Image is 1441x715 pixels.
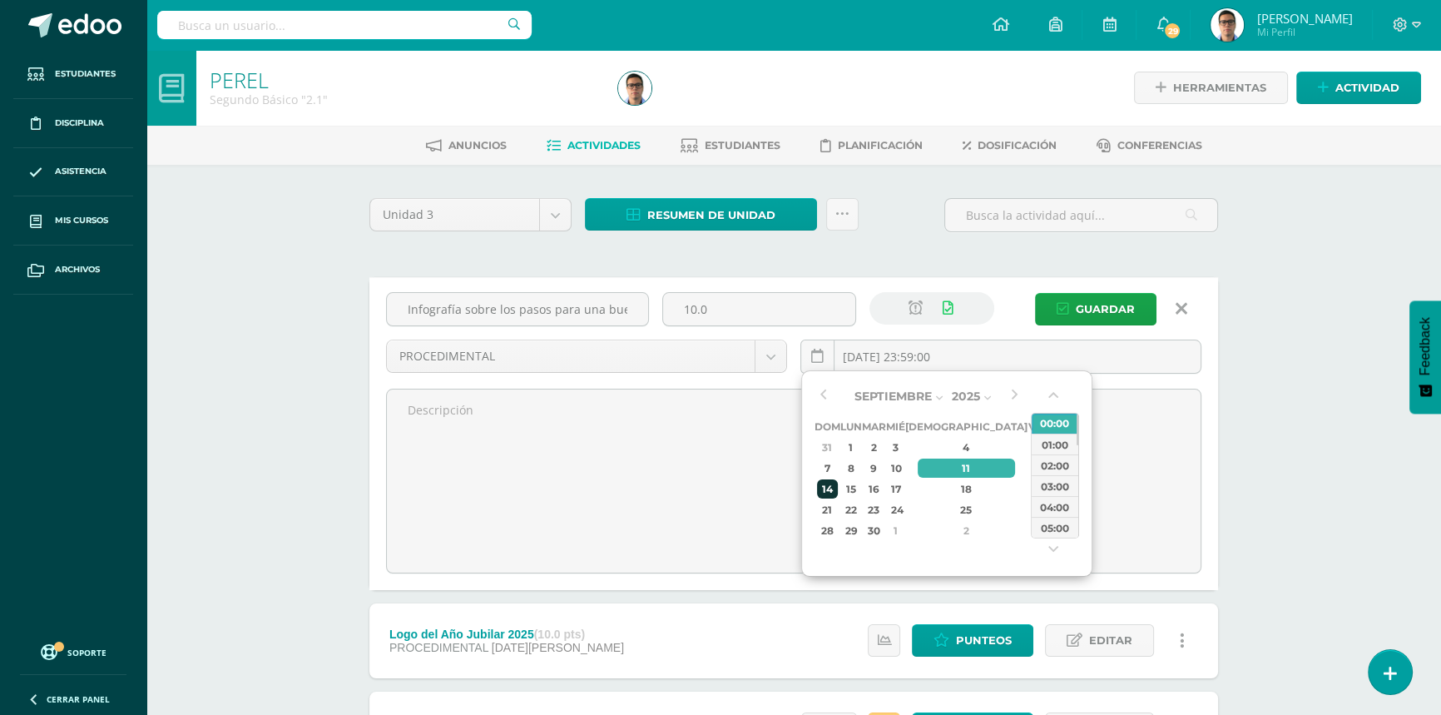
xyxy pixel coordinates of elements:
div: 2 [918,521,1016,540]
a: Anuncios [426,132,507,159]
a: Punteos [912,624,1033,657]
div: 16 [864,479,884,499]
div: 10 [888,459,903,478]
a: Mis cursos [13,196,133,246]
div: 04:00 [1032,496,1078,517]
div: 23 [864,500,884,519]
a: Dosificación [963,132,1057,159]
span: Soporte [67,647,106,658]
h1: PEREL [210,68,598,92]
span: Resumen de unidad [647,200,775,231]
a: PEREL [210,66,269,94]
div: 18 [918,479,1016,499]
th: Mié [886,416,905,437]
a: Actividad [1296,72,1421,104]
div: Logo del Año Jubilar 2025 [389,628,624,641]
span: Anuncios [448,139,507,151]
th: Vie [1028,416,1047,437]
div: 30 [864,521,884,540]
div: 19 [1029,479,1044,499]
div: 22 [842,500,859,519]
div: 7 [817,459,838,478]
a: Conferencias [1097,132,1202,159]
span: Conferencias [1117,139,1202,151]
span: Disciplina [55,117,104,130]
div: 02:00 [1032,454,1078,475]
div: 17 [888,479,903,499]
span: PROCEDIMENTAL [399,340,742,372]
div: 31 [817,438,838,457]
div: 00:00 [1032,413,1078,434]
div: 8 [842,459,859,478]
input: Título [387,293,648,325]
div: 01:00 [1032,434,1078,454]
a: Asistencia [13,148,133,197]
span: PROCEDIMENTAL [389,641,488,654]
div: 28 [817,521,838,540]
a: Estudiantes [13,50,133,99]
th: Lun [840,416,862,437]
span: Estudiantes [55,67,116,81]
span: Editar [1089,625,1132,656]
span: 2025 [952,389,980,404]
span: Guardar [1076,294,1135,325]
a: Unidad 3 [370,199,571,231]
div: 26 [1029,500,1044,519]
th: [DEMOGRAPHIC_DATA] [905,416,1028,437]
div: 3 [1029,521,1044,540]
input: Puntos máximos [663,293,855,325]
button: Feedback - Mostrar encuesta [1409,300,1441,414]
div: 11 [918,459,1016,478]
span: Herramientas [1173,72,1266,103]
span: Feedback [1418,317,1433,375]
input: Busca la actividad aquí... [945,199,1217,231]
a: PROCEDIMENTAL [387,340,786,372]
div: 12 [1029,459,1044,478]
span: Mi Perfil [1256,25,1352,39]
img: 4c9214d6dc3ad1af441a6e04af4808ea.png [1211,8,1244,42]
div: 5 [1029,438,1044,457]
div: Segundo Básico '2.1' [210,92,598,107]
div: 4 [918,438,1016,457]
span: Cerrar panel [47,693,110,705]
div: 14 [817,479,838,499]
span: 29 [1163,22,1181,40]
span: Mis cursos [55,214,108,227]
div: 29 [842,521,859,540]
button: Guardar [1035,293,1156,325]
a: Herramientas [1134,72,1288,104]
span: Archivos [55,263,100,276]
a: Resumen de unidad [585,198,817,231]
div: 1 [888,521,903,540]
div: 3 [888,438,903,457]
a: Archivos [13,246,133,295]
a: Estudiantes [681,132,780,159]
div: 1 [842,438,859,457]
div: 24 [888,500,903,519]
a: Soporte [20,640,126,663]
span: [DATE][PERSON_NAME] [492,641,624,654]
input: Fecha de entrega [801,340,1201,373]
span: Asistencia [55,165,106,178]
a: Actividades [547,132,641,159]
span: [PERSON_NAME] [1256,10,1352,27]
span: Actividad [1335,72,1399,103]
div: 9 [864,459,884,478]
div: 21 [817,500,838,519]
a: Disciplina [13,99,133,148]
th: Mar [862,416,886,437]
input: Busca un usuario... [157,11,532,39]
div: 25 [918,500,1016,519]
div: 05:00 [1032,517,1078,538]
span: Punteos [956,625,1012,656]
th: Dom [815,416,840,437]
span: Dosificación [978,139,1057,151]
span: Septiembre [854,389,932,404]
div: 03:00 [1032,475,1078,496]
div: 15 [842,479,859,499]
div: 2 [864,438,884,457]
strong: (10.0 pts) [534,628,585,641]
img: 4c9214d6dc3ad1af441a6e04af4808ea.png [618,72,651,105]
span: Planificación [838,139,923,151]
span: Actividades [567,139,641,151]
